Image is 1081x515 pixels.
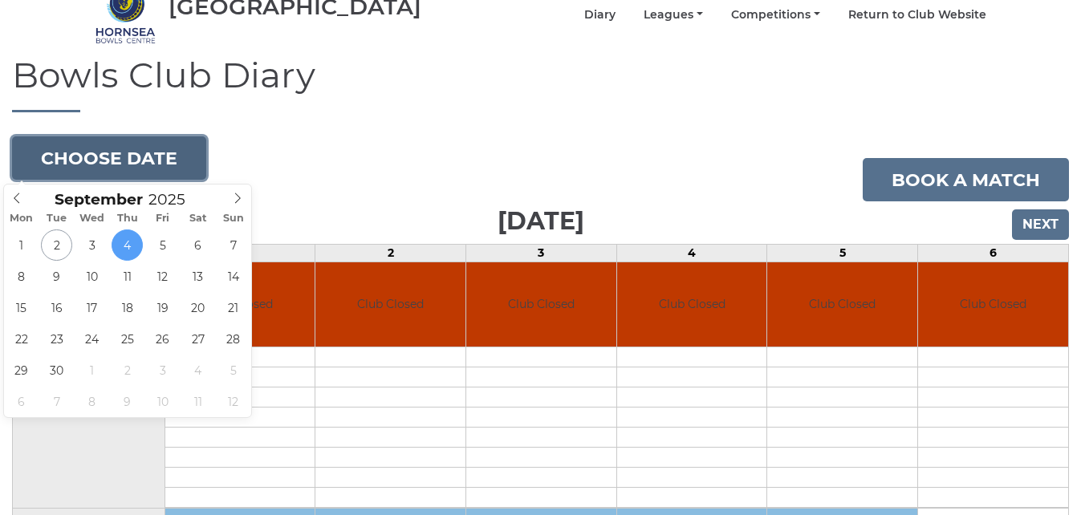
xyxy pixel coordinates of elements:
span: October 5, 2025 [217,355,249,386]
span: September 9, 2025 [41,261,72,292]
button: Choose date [12,136,206,180]
td: Club Closed [315,262,465,347]
span: September 24, 2025 [76,323,108,355]
span: October 12, 2025 [217,386,249,417]
span: September 26, 2025 [147,323,178,355]
span: September 10, 2025 [76,261,108,292]
span: September 18, 2025 [112,292,143,323]
span: September 13, 2025 [182,261,213,292]
td: 4 [616,245,767,262]
span: September 22, 2025 [6,323,37,355]
span: September 3, 2025 [76,229,108,261]
span: Sat [181,213,216,224]
span: September 2, 2025 [41,229,72,261]
span: September 7, 2025 [217,229,249,261]
span: October 7, 2025 [41,386,72,417]
span: September 20, 2025 [182,292,213,323]
span: October 9, 2025 [112,386,143,417]
span: September 15, 2025 [6,292,37,323]
span: September 4, 2025 [112,229,143,261]
span: Wed [75,213,110,224]
span: October 3, 2025 [147,355,178,386]
span: September 21, 2025 [217,292,249,323]
span: September 11, 2025 [112,261,143,292]
span: September 12, 2025 [147,261,178,292]
span: September 5, 2025 [147,229,178,261]
td: Club Closed [767,262,917,347]
span: October 8, 2025 [76,386,108,417]
a: Return to Club Website [848,7,986,22]
td: Club Closed [918,262,1068,347]
span: September 16, 2025 [41,292,72,323]
td: Club Closed [617,262,767,347]
span: September 27, 2025 [182,323,213,355]
span: Thu [110,213,145,224]
span: September 25, 2025 [112,323,143,355]
span: October 2, 2025 [112,355,143,386]
td: 5 [767,245,918,262]
span: Fri [145,213,181,224]
span: October 4, 2025 [182,355,213,386]
h1: Bowls Club Diary [12,55,1069,112]
a: Competitions [731,7,820,22]
span: October 6, 2025 [6,386,37,417]
a: Leagues [644,7,703,22]
span: October 1, 2025 [76,355,108,386]
span: September 8, 2025 [6,261,37,292]
span: September 19, 2025 [147,292,178,323]
span: Tue [39,213,75,224]
span: September 17, 2025 [76,292,108,323]
td: 3 [466,245,617,262]
span: Scroll to increment [55,193,143,208]
span: September 1, 2025 [6,229,37,261]
span: September 23, 2025 [41,323,72,355]
span: September 6, 2025 [182,229,213,261]
input: Next [1012,209,1069,240]
a: Book a match [863,158,1069,201]
td: Club Closed [466,262,616,347]
span: October 10, 2025 [147,386,178,417]
span: September 30, 2025 [41,355,72,386]
a: Diary [584,7,616,22]
span: September 29, 2025 [6,355,37,386]
span: Mon [4,213,39,224]
span: September 14, 2025 [217,261,249,292]
td: 6 [918,245,1069,262]
span: Sun [216,213,251,224]
td: 2 [315,245,466,262]
input: Scroll to increment [143,190,205,209]
span: September 28, 2025 [217,323,249,355]
span: October 11, 2025 [182,386,213,417]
